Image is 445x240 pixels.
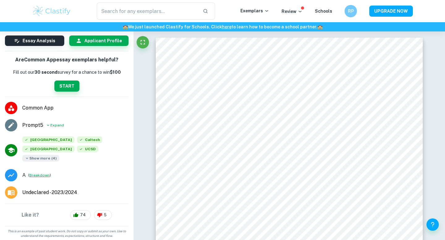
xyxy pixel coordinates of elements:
[22,155,59,162] span: Show more ( 4 )
[5,35,64,46] button: Essay Analysis
[282,8,303,15] p: Review
[123,24,128,29] span: 🏫
[22,172,26,179] p: Grade
[369,6,413,17] button: UPGRADE NOW
[137,36,149,48] button: Fullscreen
[1,23,444,30] h6: We just launched Clastify for Schools. Click to learn how to become a school partner.
[22,122,43,129] a: Prompt5
[54,81,79,92] button: START
[347,8,354,14] h6: RP
[32,5,71,17] img: Clastify logo
[345,5,357,17] button: RP
[46,122,64,129] button: Expand
[22,146,74,155] div: Accepted: Princeton University
[100,212,110,218] span: 5
[22,146,74,152] span: [GEOGRAPHIC_DATA]
[315,9,332,14] a: Schools
[317,24,323,29] span: 🏫
[110,70,121,75] strong: $100
[22,104,129,112] span: Common App
[94,210,112,220] div: 5
[22,136,74,143] span: [GEOGRAPHIC_DATA]
[22,189,77,196] span: Undeclared - 2023/2024
[240,7,269,14] p: Exemplars
[22,189,82,196] a: Major and Application Year
[77,146,98,152] span: UCSD
[77,136,102,146] div: Accepted: California Institute of Technology
[13,69,121,76] p: Fill out our survey for a chance to win
[77,212,89,218] span: 74
[28,172,51,178] span: ( )
[22,122,43,129] span: Prompt 5
[50,122,64,128] span: Expand
[77,146,98,155] div: Accepted: University of California, San Diego
[29,172,50,178] button: Breakdown
[84,37,122,44] h6: Applicant Profile
[77,136,102,143] span: Caltech
[69,35,129,46] button: Applicant Profile
[15,56,118,64] h6: Are Common App essay exemplars helpful?
[2,229,131,238] span: This is an example of past student work. Do not copy or submit as your own. Use to understand the...
[23,37,55,44] h6: Essay Analysis
[222,24,231,29] a: here
[70,210,91,220] div: 74
[22,211,39,219] h6: Like it?
[34,70,57,75] b: 30 second
[22,136,74,146] div: Accepted: University of California, Berkeley
[426,218,439,231] button: Help and Feedback
[97,2,198,20] input: Search for any exemplars...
